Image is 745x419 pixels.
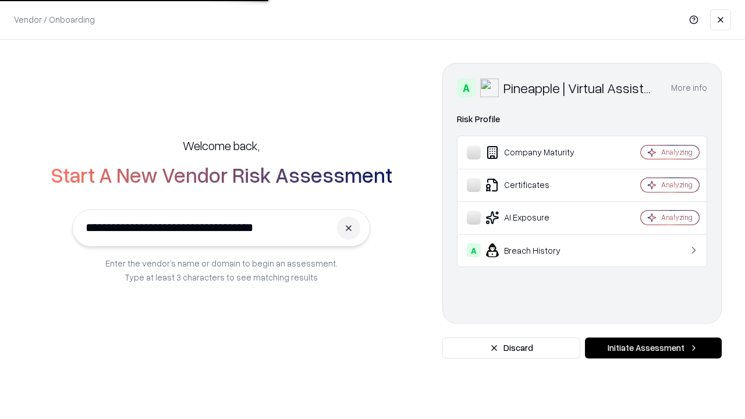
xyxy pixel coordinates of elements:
[105,256,338,284] p: Enter the vendor’s name or domain to begin an assessment. Type at least 3 characters to see match...
[467,243,606,257] div: Breach History
[480,79,499,97] img: Pineapple | Virtual Assistant Agency
[661,147,693,157] div: Analyzing
[503,79,657,97] div: Pineapple | Virtual Assistant Agency
[467,211,606,225] div: AI Exposure
[14,13,95,26] p: Vendor / Onboarding
[51,163,392,186] h2: Start A New Vendor Risk Assessment
[442,338,580,358] button: Discard
[457,79,476,97] div: A
[467,243,481,257] div: A
[467,145,606,159] div: Company Maturity
[661,180,693,190] div: Analyzing
[661,212,693,222] div: Analyzing
[457,112,707,126] div: Risk Profile
[183,137,260,154] h5: Welcome back,
[585,338,722,358] button: Initiate Assessment
[467,178,606,192] div: Certificates
[671,77,707,98] button: More info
